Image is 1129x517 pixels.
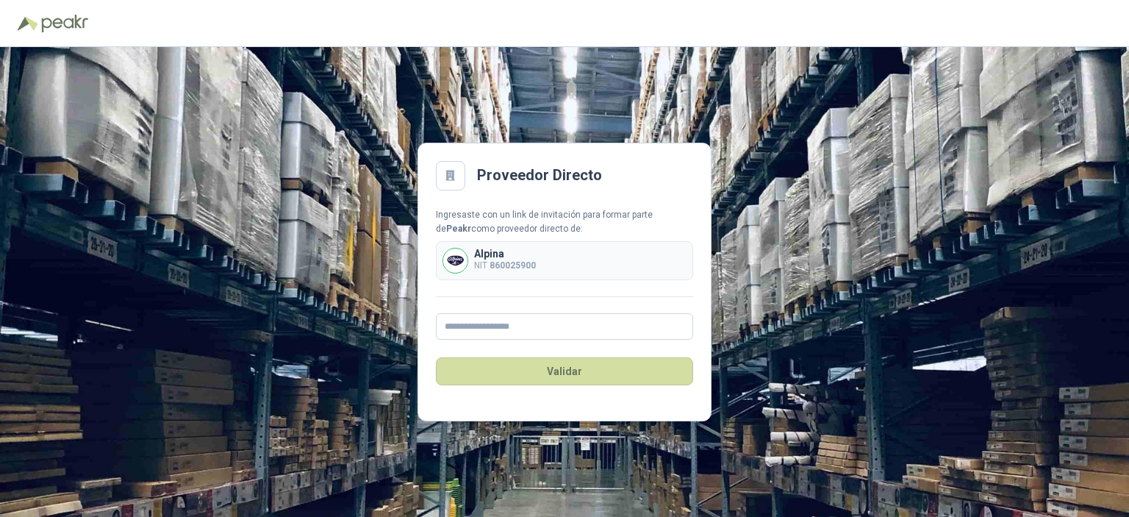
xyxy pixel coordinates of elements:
div: Ingresaste con un link de invitación para formar parte de como proveedor directo de: [436,208,693,236]
p: Alpina [474,249,536,259]
b: Peakr [446,224,471,234]
p: NIT [474,259,536,273]
img: Company Logo [443,249,467,273]
b: 860025900 [490,260,536,271]
img: Peakr [41,15,88,32]
img: Logo [18,16,38,31]
h2: Proveedor Directo [477,164,602,187]
button: Validar [436,357,693,385]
